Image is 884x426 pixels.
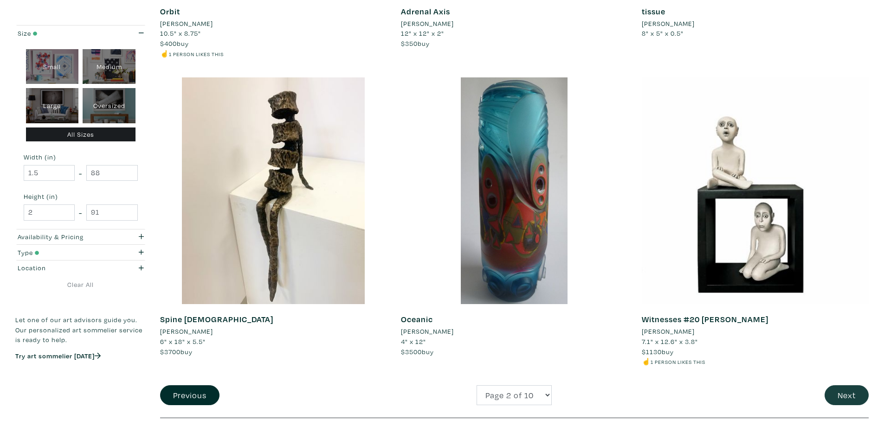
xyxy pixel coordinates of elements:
a: Adrenal Axis [401,6,450,17]
p: Let one of our art advisors guide you. Our personalized art sommelier service is ready to help. [15,315,146,345]
li: ☝️ [160,49,387,59]
iframe: Customer reviews powered by Trustpilot [15,370,146,389]
div: Location [18,263,109,273]
li: ☝️ [642,356,869,367]
small: Width (in) [24,154,138,160]
a: Oceanic [401,314,433,324]
a: [PERSON_NAME] [401,326,628,337]
button: Next [825,385,869,405]
span: $3500 [401,347,422,356]
div: All Sizes [26,127,136,142]
li: [PERSON_NAME] [642,19,695,29]
a: [PERSON_NAME] [160,326,387,337]
button: Type [15,245,146,260]
div: Medium [83,49,136,84]
a: Witnesses #20 [PERSON_NAME] [642,314,768,324]
span: $400 [160,39,177,48]
span: $3700 [160,347,181,356]
span: buy [401,347,434,356]
small: Height (in) [24,193,138,200]
button: Location [15,261,146,276]
span: 4" x 12" [401,337,426,346]
a: Try art sommelier [DATE] [15,351,101,360]
span: buy [401,39,430,48]
span: 6" x 18" x 5.5" [160,337,206,346]
a: [PERSON_NAME] [642,19,869,29]
a: [PERSON_NAME] [401,19,628,29]
a: Spine [DEMOGRAPHIC_DATA] [160,314,273,324]
a: Clear All [15,280,146,290]
span: - [79,167,82,179]
span: buy [160,347,193,356]
a: tissue [642,6,665,17]
div: Size [18,28,109,38]
a: [PERSON_NAME] [642,326,869,337]
li: [PERSON_NAME] [642,326,695,337]
span: - [79,206,82,219]
a: Orbit [160,6,180,17]
button: Size [15,25,146,41]
div: Large [26,88,79,123]
button: Availability & Pricing [15,229,146,245]
div: Oversized [83,88,136,123]
span: 10.5" x 8.75" [160,29,201,38]
button: Previous [160,385,219,405]
small: 1 person likes this [651,358,705,365]
span: 8" x 5" x 0.5" [642,29,684,38]
span: buy [642,347,674,356]
span: buy [160,39,189,48]
div: Availability & Pricing [18,232,109,242]
li: [PERSON_NAME] [160,19,213,29]
li: [PERSON_NAME] [401,19,454,29]
li: [PERSON_NAME] [401,326,454,337]
span: $350 [401,39,418,48]
li: [PERSON_NAME] [160,326,213,337]
span: $1130 [642,347,662,356]
small: 1 person likes this [169,51,224,57]
div: Type [18,248,109,258]
span: 12" x 12" x 2" [401,29,444,38]
div: Small [26,49,79,84]
a: [PERSON_NAME] [160,19,387,29]
span: 7.1" x 12.6" x 3.8" [642,337,698,346]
